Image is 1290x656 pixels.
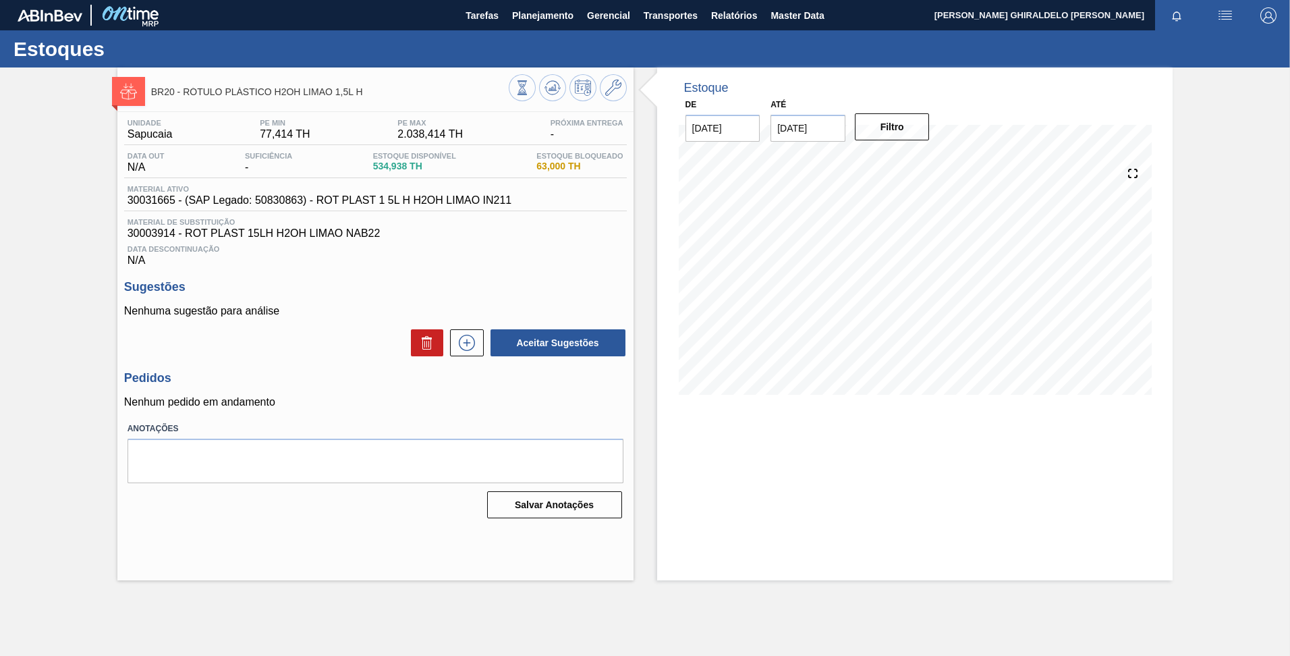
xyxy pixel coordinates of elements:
button: Filtro [855,113,930,140]
span: Gerencial [587,7,630,24]
span: Material ativo [128,185,512,193]
span: PE MIN [260,119,310,127]
span: Estoque Bloqueado [536,152,623,160]
div: - [242,152,296,173]
button: Salvar Anotações [487,491,622,518]
span: PE MAX [397,119,463,127]
span: Próxima Entrega [551,119,623,127]
button: Programar Estoque [569,74,596,101]
img: Ícone [120,83,137,100]
span: Relatórios [711,7,757,24]
input: dd/mm/yyyy [685,115,760,142]
img: TNhmsLtSVTkK8tSr43FrP2fwEKptu5GPRR3wAAAABJRU5ErkJggg== [18,9,82,22]
input: dd/mm/yyyy [770,115,845,142]
img: Logout [1260,7,1277,24]
h1: Estoques [13,41,253,57]
img: userActions [1217,7,1233,24]
span: 2.038,414 TH [397,128,463,140]
span: 77,414 TH [260,128,310,140]
span: 30031665 - (SAP Legado: 50830863) - ROT PLAST 1 5L H H2OH LIMAO IN211 [128,194,512,207]
span: 30003914 - ROT PLAST 15LH H2OH LIMAO NAB22 [128,227,623,240]
p: Nenhuma sugestão para análise [124,305,627,317]
button: Atualizar Gráfico [539,74,566,101]
div: Excluir Sugestões [404,329,443,356]
h3: Sugestões [124,280,627,294]
label: Anotações [128,419,623,439]
div: Estoque [684,81,729,95]
span: BR20 - RÓTULO PLÁSTICO H2OH LIMAO 1,5L H [151,87,509,97]
span: Unidade [128,119,173,127]
button: Ir ao Master Data / Geral [600,74,627,101]
div: Nova sugestão [443,329,484,356]
div: - [547,119,627,140]
span: Data out [128,152,165,160]
span: Suficiência [245,152,292,160]
div: Aceitar Sugestões [484,328,627,358]
span: 534,938 TH [373,161,456,171]
span: Transportes [644,7,698,24]
span: 63,000 TH [536,161,623,171]
span: Master Data [770,7,824,24]
span: Planejamento [512,7,573,24]
span: Material de Substituição [128,218,623,226]
label: De [685,100,697,109]
span: Sapucaia [128,128,173,140]
p: Nenhum pedido em andamento [124,396,627,408]
div: N/A [124,152,168,173]
button: Aceitar Sugestões [490,329,625,356]
div: N/A [124,240,627,267]
span: Estoque Disponível [373,152,456,160]
button: Visão Geral dos Estoques [509,74,536,101]
span: Data Descontinuação [128,245,623,253]
span: Tarefas [466,7,499,24]
label: Até [770,100,786,109]
button: Notificações [1155,6,1198,25]
h3: Pedidos [124,371,627,385]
